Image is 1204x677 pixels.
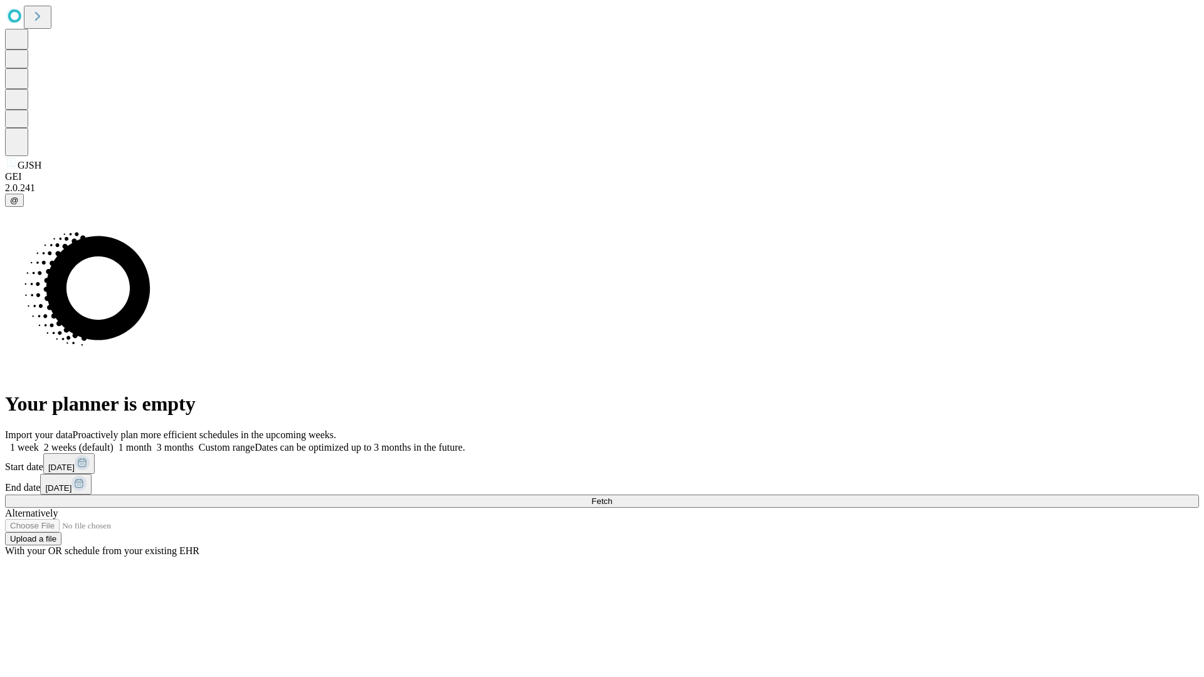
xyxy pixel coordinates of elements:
span: Import your data [5,429,73,440]
span: @ [10,196,19,205]
span: Proactively plan more efficient schedules in the upcoming weeks. [73,429,336,440]
span: 1 week [10,442,39,453]
button: Fetch [5,495,1199,508]
div: Start date [5,453,1199,474]
div: GEI [5,171,1199,182]
span: Dates can be optimized up to 3 months in the future. [255,442,465,453]
span: Fetch [591,496,612,506]
div: End date [5,474,1199,495]
h1: Your planner is empty [5,392,1199,416]
span: [DATE] [45,483,71,493]
span: 1 month [119,442,152,453]
div: 2.0.241 [5,182,1199,194]
span: GJSH [18,160,41,171]
button: Upload a file [5,532,61,545]
span: Custom range [199,442,255,453]
button: [DATE] [40,474,92,495]
span: 2 weeks (default) [44,442,114,453]
span: With your OR schedule from your existing EHR [5,545,199,556]
span: 3 months [157,442,194,453]
button: @ [5,194,24,207]
button: [DATE] [43,453,95,474]
span: Alternatively [5,508,58,518]
span: [DATE] [48,463,75,472]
